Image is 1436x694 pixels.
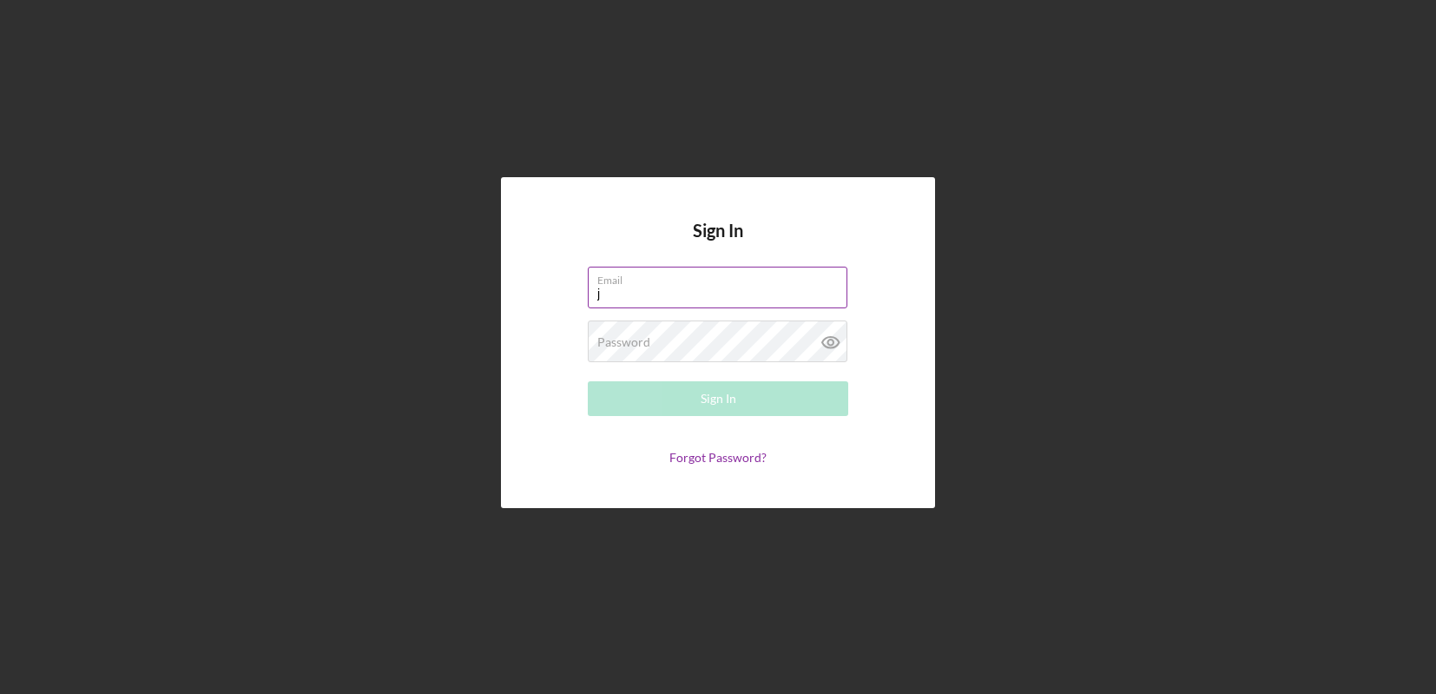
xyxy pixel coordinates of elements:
[693,221,743,267] h4: Sign In
[597,268,847,287] label: Email
[701,381,736,416] div: Sign In
[597,335,650,349] label: Password
[588,381,848,416] button: Sign In
[669,450,767,465] a: Forgot Password?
